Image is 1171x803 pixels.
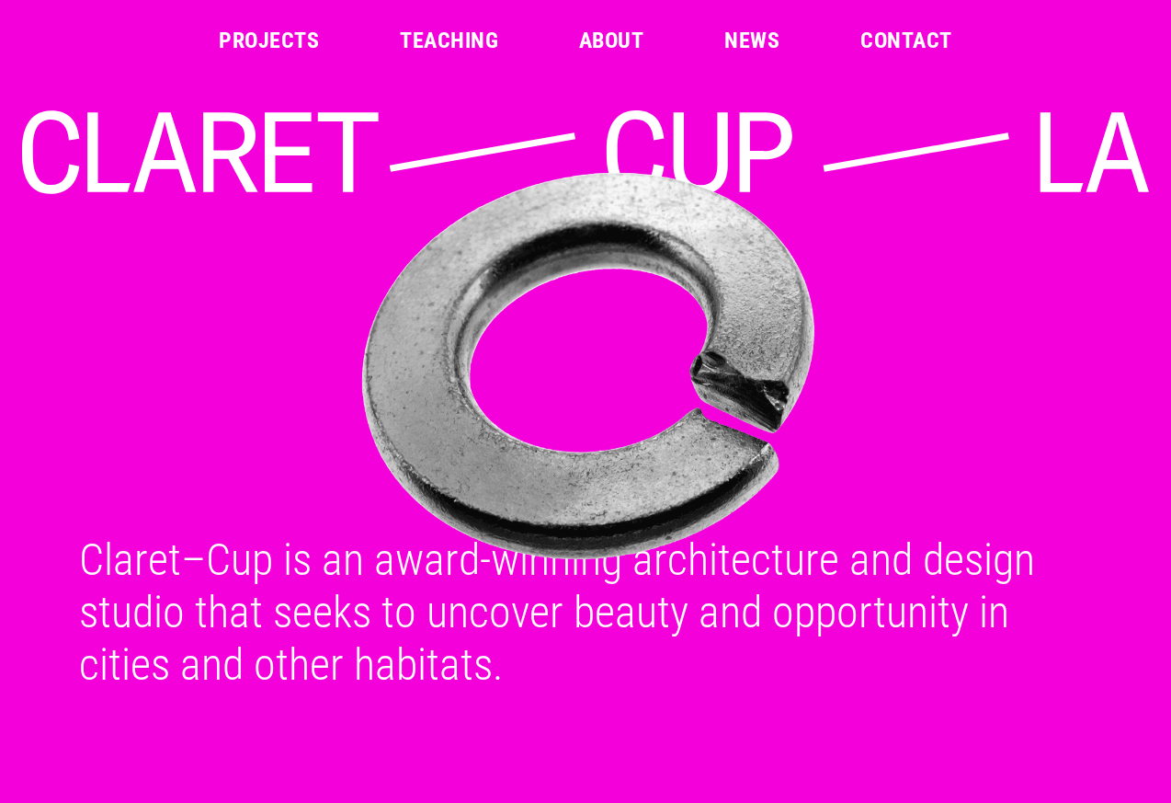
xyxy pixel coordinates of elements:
a: About [579,29,643,52]
a: Teaching [400,29,498,52]
a: Projects [219,29,319,52]
img: Metal washer [15,163,1156,565]
nav: Main Menu [219,29,951,52]
a: News [724,29,779,52]
a: Contact [860,29,951,52]
div: Claret–Cup is an award-winning architecture and design studio that seeks to uncover beauty and op... [57,533,1114,691]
